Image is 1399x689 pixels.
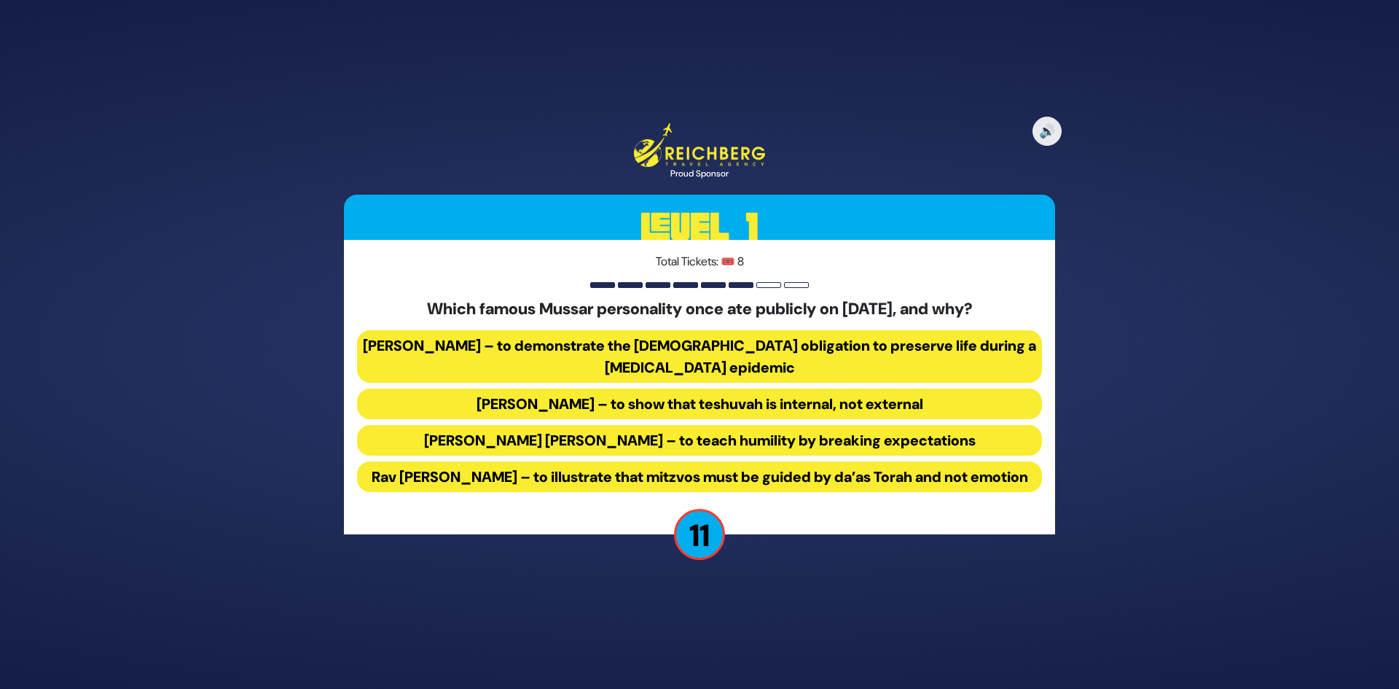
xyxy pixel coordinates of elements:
[634,167,765,180] div: Proud Sponsor
[357,389,1042,419] button: [PERSON_NAME] – to show that teshuvah is internal, not external
[674,509,725,560] p: 11
[344,195,1055,260] h3: Level 1
[1032,117,1062,146] button: 🔊
[357,425,1042,456] button: [PERSON_NAME] [PERSON_NAME] – to teach humility by breaking expectations
[634,123,765,166] img: Reichberg Travel
[357,253,1042,270] p: Total Tickets: 🎟️ 8
[357,330,1042,383] button: [PERSON_NAME] – to demonstrate the [DEMOGRAPHIC_DATA] obligation to preserve life during a [MEDIC...
[357,300,1042,319] h5: Which famous Mussar personality once ate publicly on [DATE], and why?
[357,462,1042,492] button: Rav [PERSON_NAME] – to illustrate that mitzvos must be guided by da’as Torah and not emotion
